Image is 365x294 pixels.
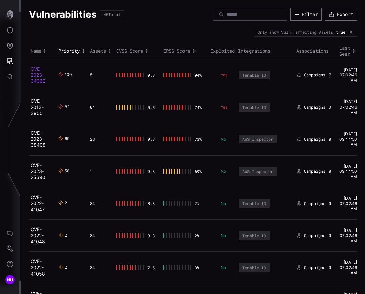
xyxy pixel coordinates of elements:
th: Associations [295,43,338,59]
div: 40 Total [104,12,120,16]
div: 23 [90,137,108,142]
div: 73 % [195,137,202,141]
div: 1 [90,169,108,174]
a: CVE-2022-41047 [31,194,45,212]
div: 82 [65,104,70,110]
span: Campaigns [304,265,325,270]
span: Campaigns [304,72,325,78]
div: 9.8 [147,73,155,77]
th: Integrations [236,43,295,59]
span: 0 [329,265,331,270]
div: Tenable IO [242,201,266,206]
div: 9.8 [147,137,155,141]
p: No [221,137,230,142]
span: 3 [329,104,331,110]
span: Campaigns [304,137,325,142]
a: CVE-2022-41048 [31,226,45,244]
div: 84 [90,201,108,206]
div: Tenable IO [242,73,266,77]
th: Exploited [209,43,236,59]
span: 7 [329,72,331,78]
div: : [334,30,348,34]
div: 84 [90,265,108,270]
div: 2 [65,233,70,239]
p: No [221,201,230,206]
time: [DATE] 07:02:46 AM [340,67,357,83]
p: Yes [221,72,230,78]
span: 0 [329,137,331,142]
p: No [221,233,230,238]
span: true [336,30,345,34]
div: Toggle sort direction [90,48,113,54]
time: [DATE] 09:44:50 AM [339,131,357,147]
p: No [221,265,230,270]
time: [DATE] 07:02:46 AM [340,260,357,275]
div: 2 [65,200,70,206]
div: Toggle sort direction [163,48,207,54]
a: CVE-2022-41058 [31,258,45,276]
div: 3 % [195,265,202,270]
a: CVE-2023-38408 [31,130,46,148]
p: Yes [221,104,230,110]
div: 8.8 [147,201,155,206]
a: CVE-2023-25690 [31,162,45,180]
div: Toggle sort direction [58,48,87,54]
div: Only show Vuln. affecting Assets [258,30,333,34]
div: AWS Inspector [242,137,273,141]
a: CVE-2023-34362 [31,66,45,84]
p: No [221,169,230,174]
div: Tenable IO [242,233,266,238]
div: 58 [65,168,70,174]
span: Campaigns [304,169,325,174]
button: Export [325,8,357,21]
span: 0 [329,201,331,206]
div: 84 [90,104,108,110]
div: Toggle sort direction [116,48,160,54]
div: 69 % [195,169,202,174]
div: Filter [302,11,318,17]
div: Toggle sort direction [339,45,357,57]
div: 84 [90,233,108,238]
div: Tenable IO [242,105,266,110]
a: CVE-2013-3900 [31,98,44,116]
div: 2 % [195,233,202,238]
span: Campaigns [304,201,325,206]
span: 0 [329,169,331,174]
span: Campaigns [304,233,325,238]
div: 5 [90,72,108,78]
div: 74 % [195,105,202,110]
span: 0 [329,233,331,238]
span: Campaigns [304,104,325,110]
div: 9.8 [147,169,155,174]
div: AWS Inspector [242,169,273,174]
div: 7.5 [147,265,155,270]
div: 8.8 [147,233,155,238]
div: 100 [65,72,70,78]
div: 60 [65,136,70,142]
button: NU [0,272,20,287]
div: Tenable IO [242,265,266,270]
time: [DATE] 09:44:50 AM [339,164,357,179]
div: 2 [65,265,70,271]
div: 94 % [195,73,202,77]
h1: Vulnerabilities [29,8,97,20]
span: NU [7,276,13,283]
div: 2 % [195,201,202,206]
time: [DATE] 07:02:46 AM [340,196,357,211]
div: Toggle sort direction [31,48,55,54]
div: 5.5 [147,105,155,110]
time: [DATE] 07:02:46 AM [340,99,357,115]
time: [DATE] 07:02:46 AM [340,228,357,243]
button: Filter [290,8,322,21]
